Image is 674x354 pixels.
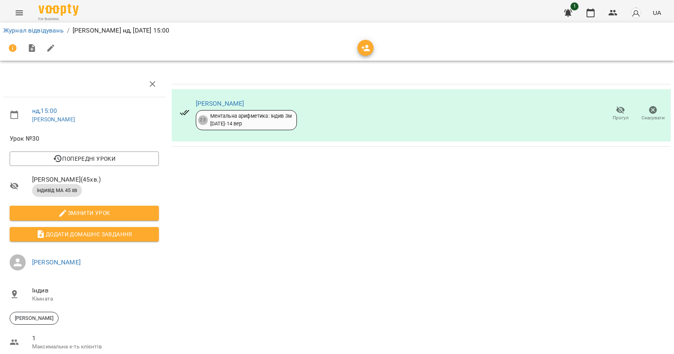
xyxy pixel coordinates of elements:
[10,315,58,322] span: [PERSON_NAME]
[10,3,29,23] button: Menu
[32,334,159,343] span: 1
[32,343,159,351] p: Максимальна к-ть клієнтів
[570,2,579,10] span: 1
[650,5,664,20] button: UA
[642,115,665,121] span: Скасувати
[10,206,159,220] button: Змінити урок
[613,115,629,121] span: Прогул
[32,175,159,184] span: [PERSON_NAME] ( 45 хв. )
[32,107,57,115] a: нд , 15:00
[3,26,671,35] nav: breadcrumb
[67,26,69,35] li: /
[32,187,82,194] span: індивід МА 45 хв
[73,26,169,35] p: [PERSON_NAME] нд, [DATE] 15:00
[10,134,159,143] span: Урок №30
[16,154,152,164] span: Попередні уроки
[10,151,159,166] button: Попередні уроки
[39,4,79,16] img: Voopty Logo
[630,7,642,18] img: avatar_s.png
[32,286,159,295] span: Індив
[653,8,661,17] span: UA
[16,208,152,218] span: Змінити урок
[196,100,244,107] a: [PERSON_NAME]
[198,115,208,125] div: 23
[10,312,59,325] div: [PERSON_NAME]
[32,116,75,123] a: [PERSON_NAME]
[32,258,81,266] a: [PERSON_NAME]
[3,27,64,34] a: Журнал відвідувань
[39,16,79,22] span: For Business
[637,102,669,125] button: Скасувати
[16,229,152,239] span: Додати домашнє завдання
[10,227,159,241] button: Додати домашнє завдання
[32,295,159,303] p: Кімната
[210,113,292,127] div: Ментальна арифметика: Індив 3м [DATE] - 14 вер
[604,102,637,125] button: Прогул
